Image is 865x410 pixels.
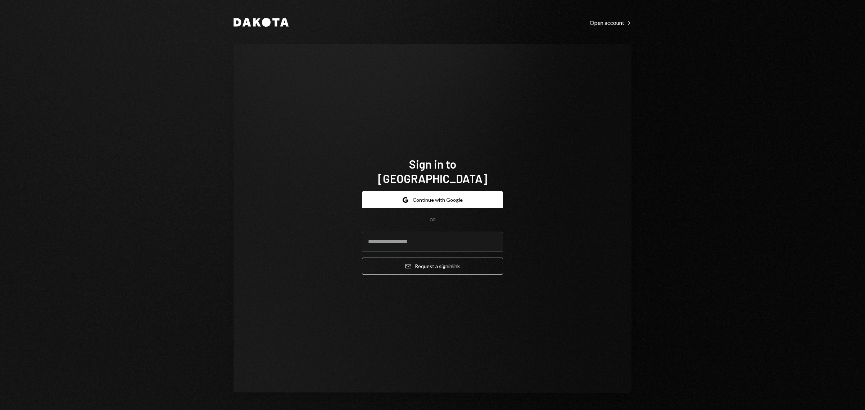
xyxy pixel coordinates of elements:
div: OR [430,217,436,223]
a: Open account [590,18,631,26]
button: Request a signinlink [362,258,503,275]
button: Continue with Google [362,191,503,208]
h1: Sign in to [GEOGRAPHIC_DATA] [362,157,503,186]
div: Open account [590,19,631,26]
